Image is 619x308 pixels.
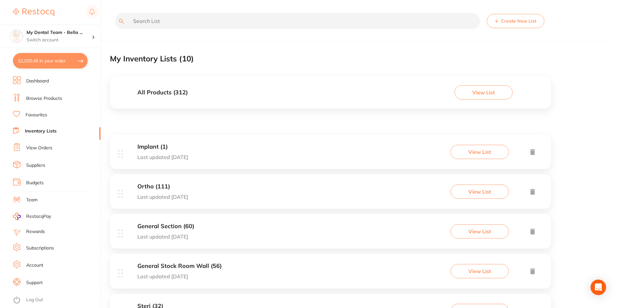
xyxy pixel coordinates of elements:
a: Inventory Lists [25,128,57,134]
img: RestocqPay [13,213,21,220]
button: View List [451,185,509,199]
a: Suppliers [26,162,45,169]
span: RestocqPay [26,213,51,220]
button: Create New List [487,14,544,28]
a: Team [26,197,37,203]
a: Log Out [26,297,43,303]
a: View Orders [26,145,52,151]
p: Last updated [DATE] [137,273,222,279]
h3: Ortho (111) [137,183,188,190]
button: Log Out [13,295,99,305]
p: Last updated [DATE] [137,194,188,200]
h3: Implant (1) [137,143,188,150]
div: General Stock Room Wall (56)Last updated [DATE]View List [110,254,551,293]
button: View List [451,264,509,278]
h2: My Inventory Lists ( 10 ) [110,54,194,63]
h3: General Stock Room Wall (56) [137,263,222,270]
a: Account [26,262,43,269]
p: Switch account [27,37,92,43]
a: RestocqPay [13,213,51,220]
button: $1,020.49 in your order [13,53,88,69]
a: Favourites [26,112,47,118]
button: View List [451,224,509,239]
input: Search List [115,13,480,29]
p: Last updated [DATE] [137,234,194,239]
h3: All Products ( 312 ) [137,89,188,96]
h4: My Dental Team - Bella Vista [27,29,92,36]
div: Open Intercom Messenger [591,280,606,295]
div: Ortho (111)Last updated [DATE]View List [110,174,551,214]
a: Dashboard [26,78,49,84]
a: Subscriptions [26,245,54,251]
div: Implant (1)Last updated [DATE]View List [110,134,551,174]
a: Support [26,280,43,286]
img: My Dental Team - Bella Vista [10,30,23,43]
img: Restocq Logo [13,8,54,16]
button: View List [451,145,509,159]
h3: General Section (60) [137,223,194,230]
a: Budgets [26,180,44,186]
a: Browse Products [26,95,62,102]
a: Restocq Logo [13,5,54,20]
div: General Section (60)Last updated [DATE]View List [110,214,551,254]
a: Rewards [26,228,45,235]
p: Last updated [DATE] [137,154,188,160]
button: View List [454,85,513,100]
